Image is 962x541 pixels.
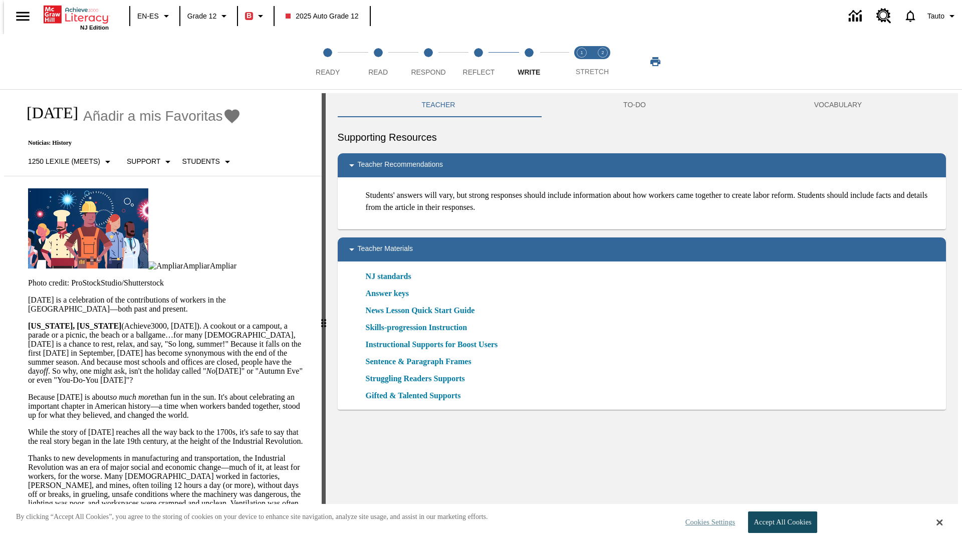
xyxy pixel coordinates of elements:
button: TO-DO [539,93,730,117]
button: Write step 5 of 5 [500,34,558,89]
a: Answer keys, Se abrirá en una nueva ventana o pestaña [366,288,409,300]
a: Centro de recursos, Se abrirá en una pestaña nueva. [870,3,897,30]
button: Imprimir [639,53,671,71]
p: Because [DATE] is about than fun in the sun. It's about celebrating an important chapter in Ameri... [28,393,310,420]
a: Sentence & Paragraph Frames, Se abrirá en una nueva ventana o pestaña [366,356,471,368]
button: Teacher [338,93,540,117]
button: Seleccione Lexile, 1250 Lexile (Meets) [24,153,118,171]
a: Gifted & Talented Supports [366,390,467,402]
img: A banner with a blue background shows an illustrated row of diverse men and women dressed in clot... [28,188,148,268]
span: STRETCH [576,68,609,76]
span: Respond [411,68,445,76]
button: Stretch Read step 1 of 2 [567,34,596,89]
em: off [40,367,48,375]
div: activity [326,93,958,541]
div: Teacher Materials [338,237,946,261]
a: NJ standards [366,270,417,283]
strong: [US_STATE], [US_STATE] [28,322,121,330]
button: Tipo de apoyo, Support [123,153,178,171]
div: Teacher Recommendations [338,153,946,177]
h1: [DATE] [16,104,78,122]
span: Read [368,68,388,76]
span: 2025 Auto Grade 12 [286,11,358,22]
button: Seleccionar estudiante [178,153,237,171]
span: Ready [316,68,340,76]
p: Thanks to new developments in manufacturing and transportation, the Industrial Revolution was an ... [28,454,310,535]
button: Read step 2 of 5 [349,34,407,89]
p: Students' answers will vary, but strong responses should include information about how workers ca... [366,189,938,213]
em: so much more [110,393,154,401]
text: 1 [580,50,583,55]
button: Accept All Cookies [748,511,817,533]
p: (Achieve3000, [DATE]). A cookout or a campout, a parade or a picnic, the beach or a ballgame…for ... [28,322,310,385]
p: Teacher Materials [358,243,413,255]
span: Ampliar [183,261,209,270]
a: Centro de información [843,3,870,30]
p: While the story of [DATE] reaches all the way back to the 1700s, it's safe to say that the real s... [28,428,310,446]
button: Language: EN-ES, Selecciona un idioma [133,7,176,25]
p: Support [127,156,160,167]
text: 2 [601,50,604,55]
div: Portada [44,4,109,31]
button: Reflect step 4 of 5 [449,34,508,89]
p: Teacher Recommendations [358,159,443,171]
img: Ampliar [148,261,183,270]
button: Close [936,518,942,527]
em: No [206,367,215,375]
p: By clicking “Accept All Cookies”, you agree to the storing of cookies on your device to enhance s... [16,512,488,522]
h6: Supporting Resources [338,129,946,145]
div: reading [4,93,322,536]
span: Ampliar [210,261,236,270]
span: EN-ES [137,11,159,22]
a: News Lesson Quick Start Guide, Se abrirá en una nueva ventana o pestaña [366,305,475,317]
p: Students [182,156,219,167]
a: Skills-progression Instruction, Se abrirá en una nueva ventana o pestaña [366,322,467,334]
a: Struggling Readers Supports [366,373,471,385]
span: NJ Edition [80,25,109,31]
div: Instructional Panel Tabs [338,93,946,117]
a: Notificaciones [897,3,923,29]
button: Boost El color de la clase es rojo. Cambiar el color de la clase. [241,7,271,25]
button: Respond step 3 of 5 [399,34,457,89]
span: Añadir a mis Favoritas [83,108,223,124]
button: Stretch Respond step 2 of 2 [588,34,617,89]
p: [DATE] is a celebration of the contributions of workers in the [GEOGRAPHIC_DATA]—both past and pr... [28,296,310,314]
button: Perfil/Configuración [923,7,962,25]
div: Pulsa la tecla de intro o la barra espaciadora y luego presiona las flechas de derecha e izquierd... [322,93,326,541]
button: Añadir a mis Favoritas - Día del Trabajo [83,107,241,125]
span: Write [518,68,540,76]
p: Noticias: History [16,139,241,147]
span: Grade 12 [187,11,216,22]
span: B [247,10,252,22]
a: Instructional Supports for Boost Users, Se abrirá en una nueva ventana o pestaña [366,339,498,351]
p: 1250 Lexile (Meets) [28,156,100,167]
button: Cookies Settings [676,512,739,532]
button: Ready step 1 of 5 [299,34,357,89]
span: Reflect [463,68,495,76]
p: Photo credit: ProStockStudio/Shutterstock [28,279,310,288]
span: Tauto [927,11,944,22]
button: Grado: Grade 12, Elige un grado [183,7,234,25]
button: VOCABULARY [730,93,946,117]
button: Abrir el menú lateral [8,2,38,31]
